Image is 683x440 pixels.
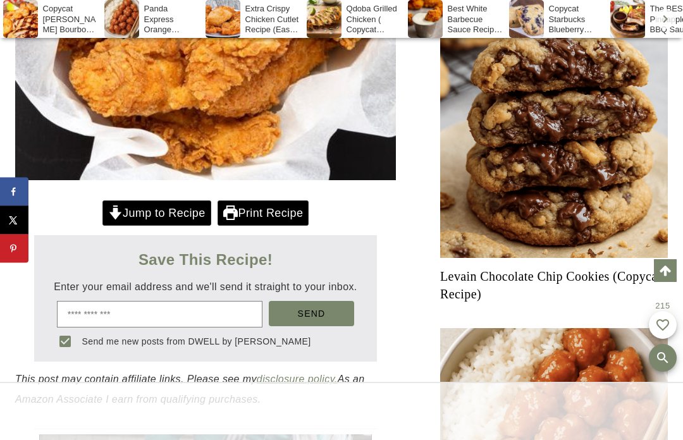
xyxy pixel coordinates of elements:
[440,30,668,258] a: Read More Levain Chocolate Chip Cookies (Copycat Recipe)
[218,200,309,226] a: Print Recipe
[257,374,338,384] a: disclosure policy.
[654,259,677,282] a: Scroll to top
[15,374,365,405] em: This post may contain affiliate links. Please see my As an Amazon Associate I earn from qualifyin...
[440,267,668,303] a: Levain Chocolate Chip Cookies (Copycat Recipe)
[102,200,211,226] a: Jump to Recipe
